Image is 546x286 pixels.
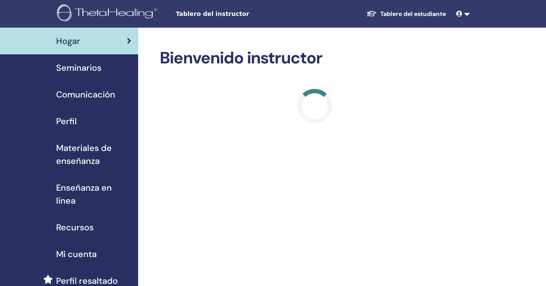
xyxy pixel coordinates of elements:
img: logo.png [57,4,160,24]
span: Recursos [56,221,94,234]
a: Tablero del estudiante [360,6,453,22]
span: Comunicación [56,88,115,101]
img: graduation-cap-white.svg [366,10,377,17]
span: Perfil [56,115,77,128]
span: Seminarios [56,61,101,74]
span: Mi cuenta [56,248,97,261]
span: Tablero del instructor [176,9,305,19]
span: Hogar [56,35,80,47]
h2: Bienvenido instructor [160,48,470,68]
span: Enseñanza en línea [56,181,131,207]
span: Materiales de enseñanza [56,141,131,167]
